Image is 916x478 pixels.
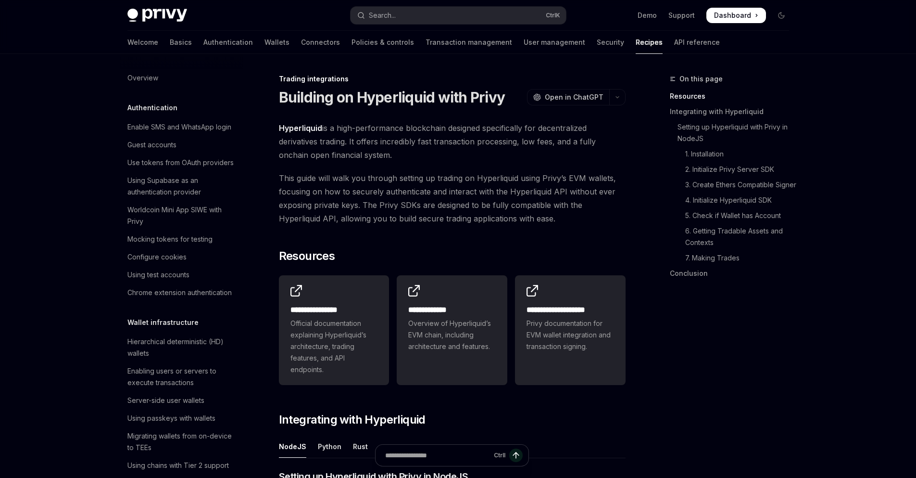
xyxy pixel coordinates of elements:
[351,7,566,24] button: Open search
[127,460,229,471] div: Using chains with Tier 2 support
[127,413,215,424] div: Using passkeys with wallets
[127,72,158,84] div: Overview
[527,89,609,105] button: Open in ChatGPT
[120,427,243,456] a: Migrating wallets from on-device to TEEs
[397,275,507,385] a: **** **** ***Overview of Hyperliquid’s EVM chain, including architecture and features.
[279,121,626,162] span: is a high-performance blockchain designed specifically for decentralized derivatives trading. It ...
[120,118,243,136] a: Enable SMS and WhatsApp login
[264,31,289,54] a: Wallets
[127,365,237,388] div: Enabling users or servers to execute transactions
[670,223,797,250] a: 6. Getting Tradable Assets and Contexts
[301,31,340,54] a: Connectors
[120,284,243,301] a: Chrome extension authentication
[279,89,505,106] h1: Building on Hyperliquid with Privy
[127,251,187,263] div: Configure cookies
[670,119,797,146] a: Setting up Hyperliquid with Privy in NodeJS
[670,193,797,208] a: 4. Initialize Hyperliquid SDK
[127,102,177,114] h5: Authentication
[545,92,603,102] span: Open in ChatGPT
[279,171,626,225] span: This guide will walk you through setting up trading on Hyperliquid using Privy’s EVM wallets, foc...
[597,31,624,54] a: Security
[127,31,158,54] a: Welcome
[279,248,335,264] span: Resources
[636,31,663,54] a: Recipes
[120,333,243,362] a: Hierarchical deterministic (HD) wallets
[120,392,243,409] a: Server-side user wallets
[774,8,789,23] button: Toggle dark mode
[120,69,243,87] a: Overview
[127,287,232,298] div: Chrome extension authentication
[120,136,243,154] a: Guest accounts
[670,177,797,193] a: 3. Create Ethers Compatible Signer
[127,157,234,168] div: Use tokens from OAuth providers
[706,8,766,23] a: Dashboard
[120,231,243,248] a: Mocking tokens for testing
[524,31,585,54] a: User management
[668,11,695,20] a: Support
[120,248,243,266] a: Configure cookies
[638,11,657,20] a: Demo
[127,336,237,359] div: Hierarchical deterministic (HD) wallets
[120,362,243,391] a: Enabling users or servers to execute transactions
[127,233,213,245] div: Mocking tokens for testing
[670,146,797,162] a: 1. Installation
[670,162,797,177] a: 2. Initialize Privy Server SDK
[714,11,751,20] span: Dashboard
[120,410,243,427] a: Using passkeys with wallets
[279,435,306,458] div: NodeJS
[279,412,426,427] span: Integrating with Hyperliquid
[127,9,187,22] img: dark logo
[670,250,797,266] a: 7. Making Trades
[670,89,797,104] a: Resources
[351,31,414,54] a: Policies & controls
[120,457,243,474] a: Using chains with Tier 2 support
[670,266,797,281] a: Conclusion
[127,430,237,453] div: Migrating wallets from on-device to TEEs
[318,435,341,458] div: Python
[408,318,496,352] span: Overview of Hyperliquid’s EVM chain, including architecture and features.
[670,208,797,223] a: 5. Check if Wallet has Account
[203,31,253,54] a: Authentication
[279,74,626,84] div: Trading integrations
[279,123,322,133] a: Hyperliquid
[674,31,720,54] a: API reference
[127,139,176,151] div: Guest accounts
[120,266,243,284] a: Using test accounts
[385,445,490,466] input: Ask a question...
[127,204,237,227] div: Worldcoin Mini App SIWE with Privy
[509,449,523,462] button: Send message
[127,395,204,406] div: Server-side user wallets
[527,318,614,352] span: Privy documentation for EVM wallet integration and transaction signing.
[670,104,797,119] a: Integrating with Hyperliquid
[127,121,231,133] div: Enable SMS and WhatsApp login
[369,10,396,21] div: Search...
[170,31,192,54] a: Basics
[426,31,512,54] a: Transaction management
[127,175,237,198] div: Using Supabase as an authentication provider
[679,73,723,85] span: On this page
[120,201,243,230] a: Worldcoin Mini App SIWE with Privy
[127,269,189,281] div: Using test accounts
[120,154,243,171] a: Use tokens from OAuth providers
[515,275,626,385] a: **** **** **** *****Privy documentation for EVM wallet integration and transaction signing.
[127,317,199,328] h5: Wallet infrastructure
[353,435,368,458] div: Rust
[279,275,389,385] a: **** **** **** *Official documentation explaining Hyperliquid’s architecture, trading features, a...
[120,172,243,201] a: Using Supabase as an authentication provider
[546,12,560,19] span: Ctrl K
[290,318,378,375] span: Official documentation explaining Hyperliquid’s architecture, trading features, and API endpoints.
